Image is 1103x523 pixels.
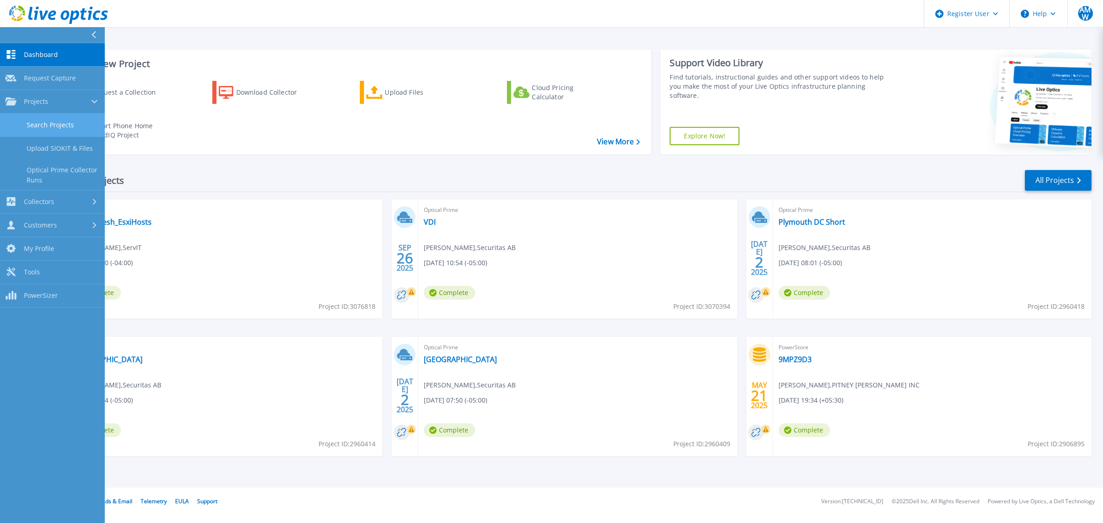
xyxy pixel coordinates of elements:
span: Optical Prime [69,205,377,215]
a: VDI [424,217,436,227]
div: Request a Collection [91,83,165,102]
a: Cloud Pricing Calculator [507,81,609,104]
a: Support [197,497,217,505]
span: [PERSON_NAME] , PITNEY [PERSON_NAME] INC [779,380,920,390]
span: Project ID: 2960418 [1028,301,1085,312]
span: 2 [755,258,763,266]
span: 21 [751,392,768,399]
span: Complete [779,286,830,300]
span: AMW [1078,6,1093,21]
a: EULA [175,497,189,505]
span: Collectors [24,198,54,206]
a: Telemetry [141,497,167,505]
div: SEP 2025 [396,241,414,275]
span: Complete [779,423,830,437]
span: Project ID: 2960414 [318,439,375,449]
a: [GEOGRAPHIC_DATA] [424,355,497,364]
span: Optical Prime [424,205,731,215]
span: 2 [401,396,409,404]
span: Project ID: 3076818 [318,301,375,312]
span: Customers [24,221,57,229]
a: Download Collector [212,81,315,104]
span: Project ID: 2960409 [673,439,730,449]
a: Request a Collection [65,81,168,104]
span: Optical Prime [779,205,1086,215]
span: Optical Prime [424,342,731,352]
span: [DATE] 07:50 (-05:00) [424,395,487,405]
span: Projects [24,97,48,106]
span: Complete [424,286,475,300]
span: Request Capture [24,74,76,82]
span: Tools [24,268,40,276]
span: [PERSON_NAME] , Securitas AB [779,243,870,253]
a: Ads & Email [102,497,132,505]
span: Project ID: 2906895 [1028,439,1085,449]
span: Optical Prime [69,342,377,352]
h3: Start a New Project [65,59,640,69]
li: Powered by Live Optics, a Dell Technology [988,499,1095,505]
span: My Profile [24,244,54,253]
span: [PERSON_NAME] , ServIT [69,243,142,253]
div: Import Phone Home CloudIQ Project [90,121,162,140]
span: Complete [424,423,475,437]
a: All Projects [1025,170,1092,191]
span: PowerSizer [24,291,58,300]
a: Explore Now! [670,127,739,145]
div: Cloud Pricing Calculator [532,83,605,102]
span: [PERSON_NAME] , Securitas AB [424,380,516,390]
a: 9MPZ9D3 [779,355,812,364]
span: Dashboard [24,51,58,59]
span: [DATE] 19:34 (+05:30) [779,395,843,405]
span: 26 [397,254,413,262]
a: [GEOGRAPHIC_DATA] [69,355,142,364]
span: [PERSON_NAME] , Securitas AB [424,243,516,253]
a: CAM_Refresh_EsxiHosts [69,217,152,227]
span: [DATE] 10:54 (-05:00) [424,258,487,268]
div: Download Collector [236,83,310,102]
a: Upload Files [360,81,462,104]
span: [PERSON_NAME] , Securitas AB [69,380,161,390]
div: MAY 2025 [750,379,768,412]
div: Upload Files [385,83,458,102]
div: Find tutorials, instructional guides and other support videos to help you make the most of your L... [670,73,892,100]
span: [DATE] 08:01 (-05:00) [779,258,842,268]
span: Project ID: 3070394 [673,301,730,312]
span: PowerStore [779,342,1086,352]
li: © 2025 Dell Inc. All Rights Reserved [892,499,979,505]
div: [DATE] 2025 [396,379,414,412]
li: Version: [TECHNICAL_ID] [821,499,883,505]
div: Support Video Library [670,57,892,69]
a: Plymouth DC Short [779,217,845,227]
a: View More [597,137,640,146]
div: [DATE] 2025 [750,241,768,275]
